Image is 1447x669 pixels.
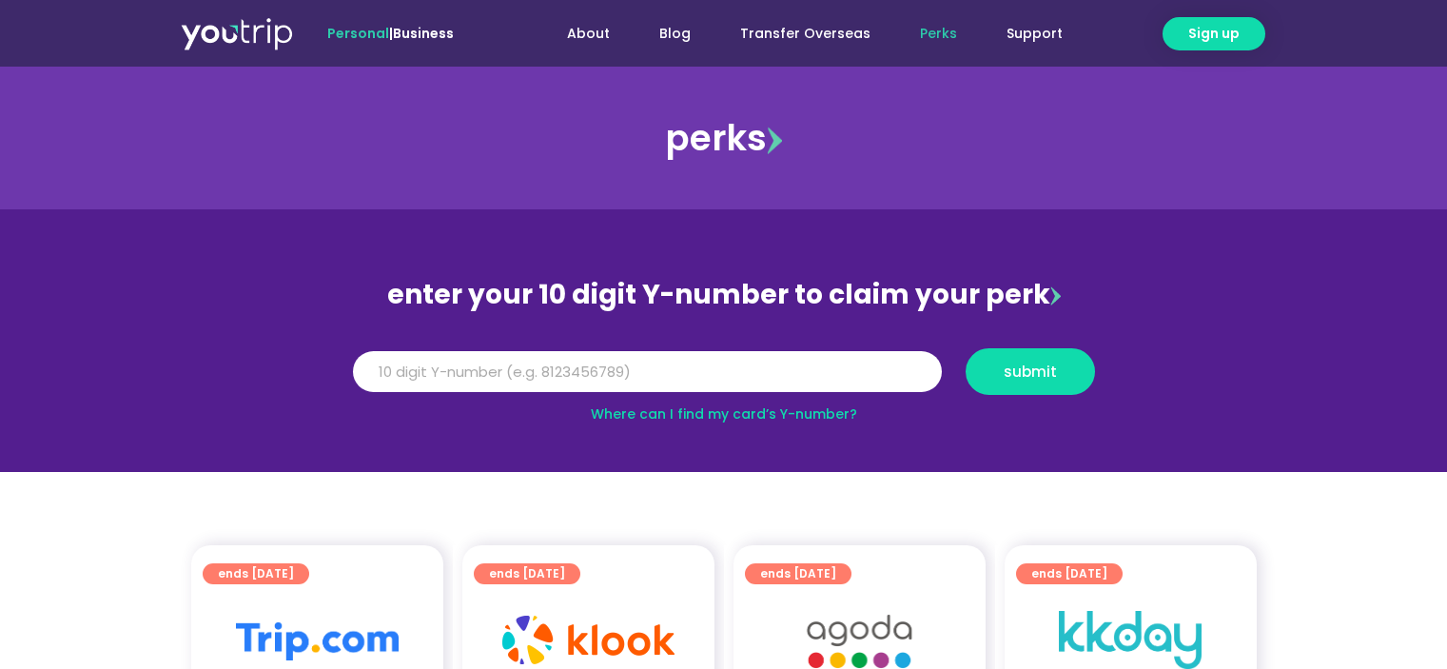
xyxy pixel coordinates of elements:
a: Blog [635,16,715,51]
form: Y Number [353,348,1095,409]
a: Support [982,16,1087,51]
span: Sign up [1188,24,1240,44]
a: About [542,16,635,51]
a: ends [DATE] [1016,563,1123,584]
nav: Menu [505,16,1087,51]
span: Personal [327,24,389,43]
div: enter your 10 digit Y-number to claim your perk [343,270,1105,320]
span: ends [DATE] [218,563,294,584]
span: submit [1004,364,1057,379]
a: Perks [895,16,982,51]
a: ends [DATE] [203,563,309,584]
span: ends [DATE] [1031,563,1107,584]
input: 10 digit Y-number (e.g. 8123456789) [353,351,942,393]
button: submit [966,348,1095,395]
a: Business [393,24,454,43]
span: ends [DATE] [760,563,836,584]
a: ends [DATE] [474,563,580,584]
span: | [327,24,454,43]
span: ends [DATE] [489,563,565,584]
a: Transfer Overseas [715,16,895,51]
a: Where can I find my card’s Y-number? [591,404,857,423]
a: ends [DATE] [745,563,851,584]
a: Sign up [1163,17,1265,50]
